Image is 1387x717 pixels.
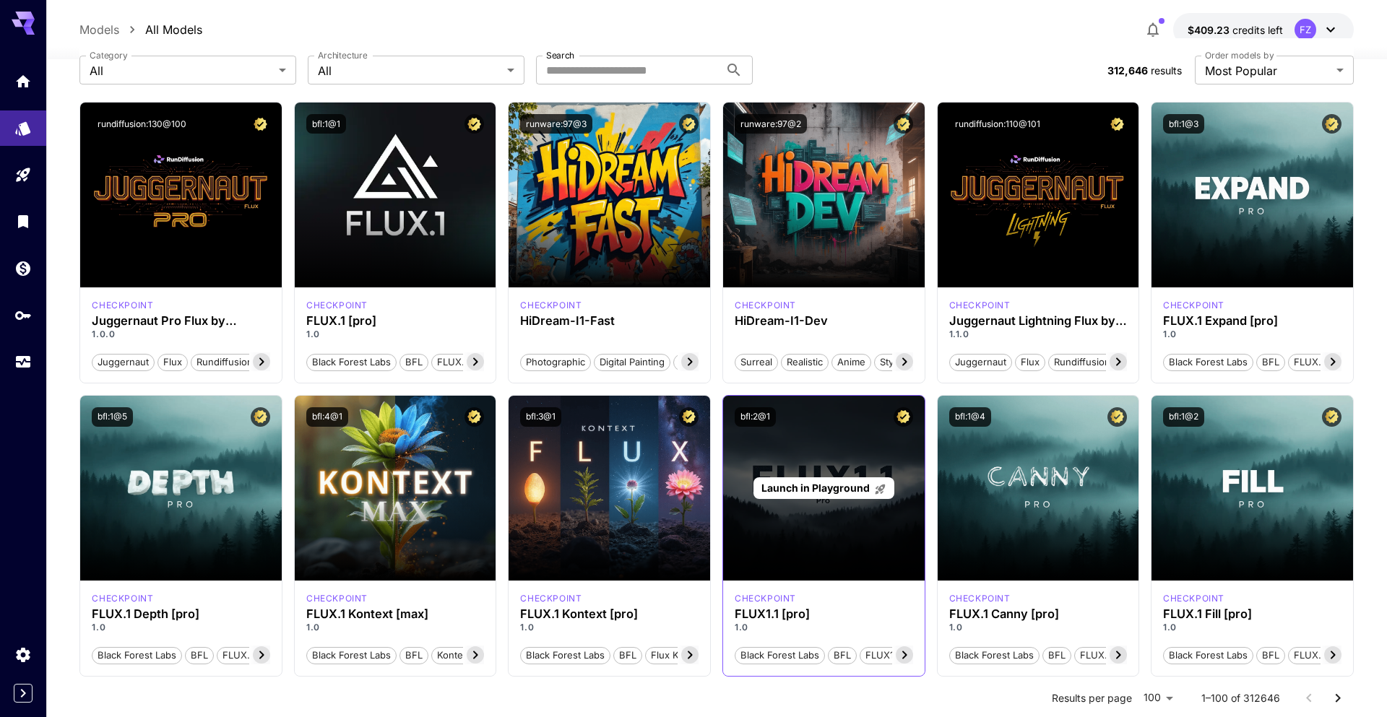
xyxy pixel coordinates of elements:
p: checkpoint [735,299,796,312]
span: juggernaut [950,355,1011,370]
button: bfl:1@4 [949,407,991,427]
h3: FLUX.1 Depth [pro] [92,607,270,621]
span: BFL [1043,648,1071,663]
p: checkpoint [949,592,1011,605]
span: Digital Painting [595,355,670,370]
span: Anime [832,355,870,370]
span: Black Forest Labs [92,648,181,663]
button: rundiffusion [1048,352,1116,371]
span: Black Forest Labs [1164,355,1253,370]
h3: FLUX.1 Kontext [max] [306,607,485,621]
button: Flux Kontext [645,646,712,664]
div: Home [14,72,32,90]
div: fluxpro [306,299,368,312]
span: Cinematic [674,355,728,370]
div: Models [14,115,32,133]
button: Black Forest Labs [92,646,182,664]
h3: Juggernaut Pro Flux by RunDiffusion [92,314,270,328]
span: BFL [614,648,641,663]
button: FLUX.1 Fill [pro] [1288,646,1370,664]
button: bfl:4@1 [306,407,348,427]
p: 1.0 [92,621,270,634]
button: runware:97@3 [520,114,592,134]
h3: FLUX.1 Canny [pro] [949,607,1128,621]
span: BFL [186,648,213,663]
div: Library [14,212,32,230]
span: FLUX.1 Canny [pro] [1075,648,1172,663]
p: 1.0 [1163,328,1341,341]
label: Category [90,49,128,61]
p: 1.0 [1163,621,1341,634]
span: Black Forest Labs [307,355,396,370]
p: checkpoint [520,299,582,312]
button: Realistic [781,352,829,371]
p: 1.0 [306,328,485,341]
h3: Juggernaut Lightning Flux by RunDiffusion [949,314,1128,328]
h3: HiDream-I1-Dev [735,314,913,328]
div: fluxpro [735,592,796,605]
button: Certified Model – Vetted for best performance and includes a commercial license. [894,114,913,134]
p: checkpoint [735,592,796,605]
div: API Keys [14,306,32,324]
button: FLUX1.1 [pro] [860,646,930,664]
label: Order models by [1205,49,1274,61]
button: FLUX.1 Canny [pro] [1074,646,1173,664]
button: Certified Model – Vetted for best performance and includes a commercial license. [1322,114,1341,134]
button: bfl:1@2 [1163,407,1204,427]
h3: HiDream-I1-Fast [520,314,699,328]
p: checkpoint [1163,592,1224,605]
span: FLUX1.1 [pro] [860,648,930,663]
span: Black Forest Labs [521,648,610,663]
div: fluxpro [92,592,153,605]
button: Certified Model – Vetted for best performance and includes a commercial license. [1107,407,1127,427]
div: Wallet [14,259,32,277]
span: Stylized [875,355,920,370]
a: All Models [145,21,202,38]
button: Anime [831,352,871,371]
button: Photographic [520,352,591,371]
span: Photographic [521,355,590,370]
div: FLUX.1 Kontext [pro] [520,607,699,621]
h3: FLUX1.1 [pro] [735,607,913,621]
button: bfl:1@1 [306,114,346,134]
span: Black Forest Labs [735,648,824,663]
a: Launch in Playground [753,477,894,500]
span: Realistic [782,355,828,370]
span: All [318,62,501,79]
button: runware:97@2 [735,114,807,134]
button: bfl:1@3 [1163,114,1204,134]
span: Black Forest Labs [950,648,1039,663]
button: $409.2268FZ [1173,13,1354,46]
button: BFL [1256,646,1285,664]
button: Black Forest Labs [520,646,610,664]
span: BFL [829,648,856,663]
div: FZ [1295,19,1316,40]
span: rundiffusion [1049,355,1115,370]
span: 312,646 [1107,64,1148,77]
span: BFL [400,648,428,663]
button: bfl:3@1 [520,407,561,427]
span: All [90,62,273,79]
button: Certified Model – Vetted for best performance and includes a commercial license. [679,407,699,427]
button: Black Forest Labs [306,646,397,664]
span: Most Popular [1205,62,1331,79]
button: BFL [1042,646,1071,664]
button: Black Forest Labs [1163,352,1253,371]
p: checkpoint [306,592,368,605]
div: $409.2268 [1188,22,1283,38]
button: bfl:1@5 [92,407,133,427]
button: Surreal [735,352,778,371]
p: checkpoint [92,299,153,312]
p: checkpoint [1163,299,1224,312]
div: FLUX.1 D [92,299,153,312]
button: Certified Model – Vetted for best performance and includes a commercial license. [251,407,270,427]
button: BFL [399,352,428,371]
button: Certified Model – Vetted for best performance and includes a commercial license. [894,407,913,427]
button: BFL [399,646,428,664]
p: 1.0.0 [92,328,270,341]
